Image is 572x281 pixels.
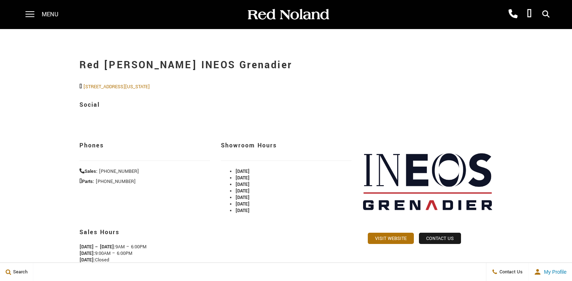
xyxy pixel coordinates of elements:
span: Search [11,269,28,275]
strong: [DATE] [235,188,250,194]
a: [STREET_ADDRESS][US_STATE] [83,84,150,90]
strong: [DATE] [235,181,250,188]
a: Contact Us [419,233,461,244]
strong: [DATE]: [79,257,95,263]
span: Contact Us [498,269,523,275]
strong: [DATE]: [79,250,95,257]
strong: Sales: [79,168,98,175]
strong: Parts: [79,178,94,185]
button: Open user profile menu [528,263,572,281]
strong: [DATE] [235,201,250,207]
span: My Profile [541,269,567,275]
strong: [DATE] [235,168,250,175]
img: Red Noland Auto Group [246,8,330,21]
a: Visit Website [368,233,414,244]
strong: [DATE] [235,194,250,201]
img: Red Noland INEOS Grenadier [362,131,493,233]
h3: Sales Hours [79,225,351,240]
p: 9AM – 6:00PM 9:00AM – 6:00PM Closed [79,244,351,263]
span: [PHONE_NUMBER] [96,178,136,185]
h3: Phones [79,138,210,153]
h3: Social [79,97,493,113]
strong: [DATE] [235,207,250,214]
h1: Red [PERSON_NAME] INEOS Grenadier [79,51,493,80]
strong: [DATE] – [DATE]: [79,244,115,250]
span: [PHONE_NUMBER] [99,168,139,175]
h3: Showroom Hours [221,138,351,153]
strong: [DATE] [235,175,250,181]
